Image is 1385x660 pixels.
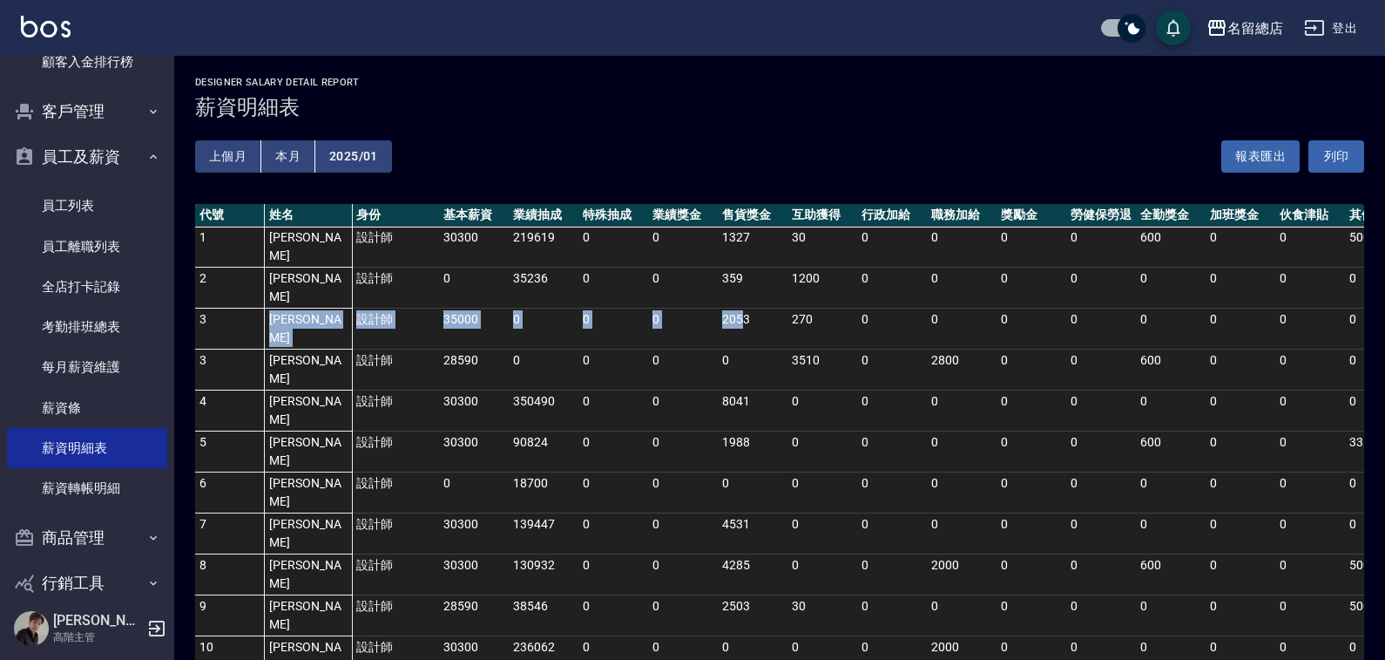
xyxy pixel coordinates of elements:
[1206,391,1275,432] td: 0
[787,227,857,268] td: 30
[7,227,167,267] a: 員工離職列表
[857,391,927,432] td: 0
[1136,391,1206,432] td: 0
[1136,268,1206,309] td: 0
[7,388,167,428] a: 薪資條
[265,514,352,555] td: [PERSON_NAME]
[578,268,648,309] td: 0
[509,391,578,432] td: 350490
[718,268,787,309] td: 359
[1136,595,1206,636] td: 0
[1275,227,1345,268] td: 0
[1308,140,1364,173] button: 列印
[1136,473,1206,514] td: 0
[7,347,167,387] a: 每月薪資維護
[1206,204,1275,227] th: 加班獎金
[509,227,578,268] td: 219619
[195,77,1364,88] h2: Designer Salary Detail Report
[648,350,718,391] td: 0
[7,42,167,82] a: 顧客入金排行榜
[718,204,787,227] th: 售貨獎金
[1066,204,1136,227] th: 勞健保勞退
[1206,309,1275,350] td: 0
[7,186,167,226] a: 員工列表
[857,309,927,350] td: 0
[7,428,167,468] a: 薪資明細表
[857,473,927,514] td: 0
[857,555,927,595] td: 0
[997,391,1066,432] td: 0
[787,391,857,432] td: 0
[857,227,927,268] td: 0
[265,391,352,432] td: [PERSON_NAME]
[648,268,718,309] td: 0
[1136,227,1206,268] td: 600
[648,227,718,268] td: 0
[439,514,509,555] td: 30300
[439,432,509,473] td: 30300
[1066,514,1136,555] td: 0
[1206,473,1275,514] td: 0
[195,595,265,636] td: 9
[927,309,997,350] td: 0
[997,473,1066,514] td: 0
[509,204,578,227] th: 業績抽成
[997,350,1066,391] td: 0
[1297,12,1364,44] button: 登出
[352,227,439,268] td: 設計師
[14,611,49,646] img: Person
[352,204,439,227] th: 身份
[718,555,787,595] td: 4285
[1275,555,1345,595] td: 0
[1066,432,1136,473] td: 0
[439,227,509,268] td: 30300
[1275,391,1345,432] td: 0
[787,555,857,595] td: 0
[315,140,392,173] button: 2025/01
[195,227,265,268] td: 1
[7,515,167,561] button: 商品管理
[927,432,997,473] td: 0
[195,309,265,350] td: 3
[578,555,648,595] td: 0
[718,350,787,391] td: 0
[1275,473,1345,514] td: 0
[578,227,648,268] td: 0
[1136,514,1206,555] td: 0
[718,432,787,473] td: 1988
[1275,309,1345,350] td: 0
[1066,227,1136,268] td: 0
[1206,227,1275,268] td: 0
[648,309,718,350] td: 0
[1136,432,1206,473] td: 600
[195,432,265,473] td: 5
[787,473,857,514] td: 0
[265,204,352,227] th: 姓名
[1136,204,1206,227] th: 全勤獎金
[718,309,787,350] td: 2053
[195,204,265,227] th: 代號
[718,227,787,268] td: 1327
[648,473,718,514] td: 0
[1275,350,1345,391] td: 0
[352,555,439,595] td: 設計師
[352,514,439,555] td: 設計師
[997,595,1066,636] td: 0
[7,468,167,508] a: 薪資轉帳明細
[195,350,265,391] td: 3
[1066,473,1136,514] td: 0
[927,350,997,391] td: 2800
[439,350,509,391] td: 28590
[857,350,927,391] td: 0
[7,89,167,134] button: 客戶管理
[439,268,509,309] td: 0
[439,309,509,350] td: 35000
[857,268,927,309] td: 0
[7,561,167,606] button: 行銷工具
[1206,514,1275,555] td: 0
[1227,17,1283,39] div: 名留總店
[439,473,509,514] td: 0
[1206,595,1275,636] td: 0
[509,555,578,595] td: 130932
[265,227,352,268] td: [PERSON_NAME]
